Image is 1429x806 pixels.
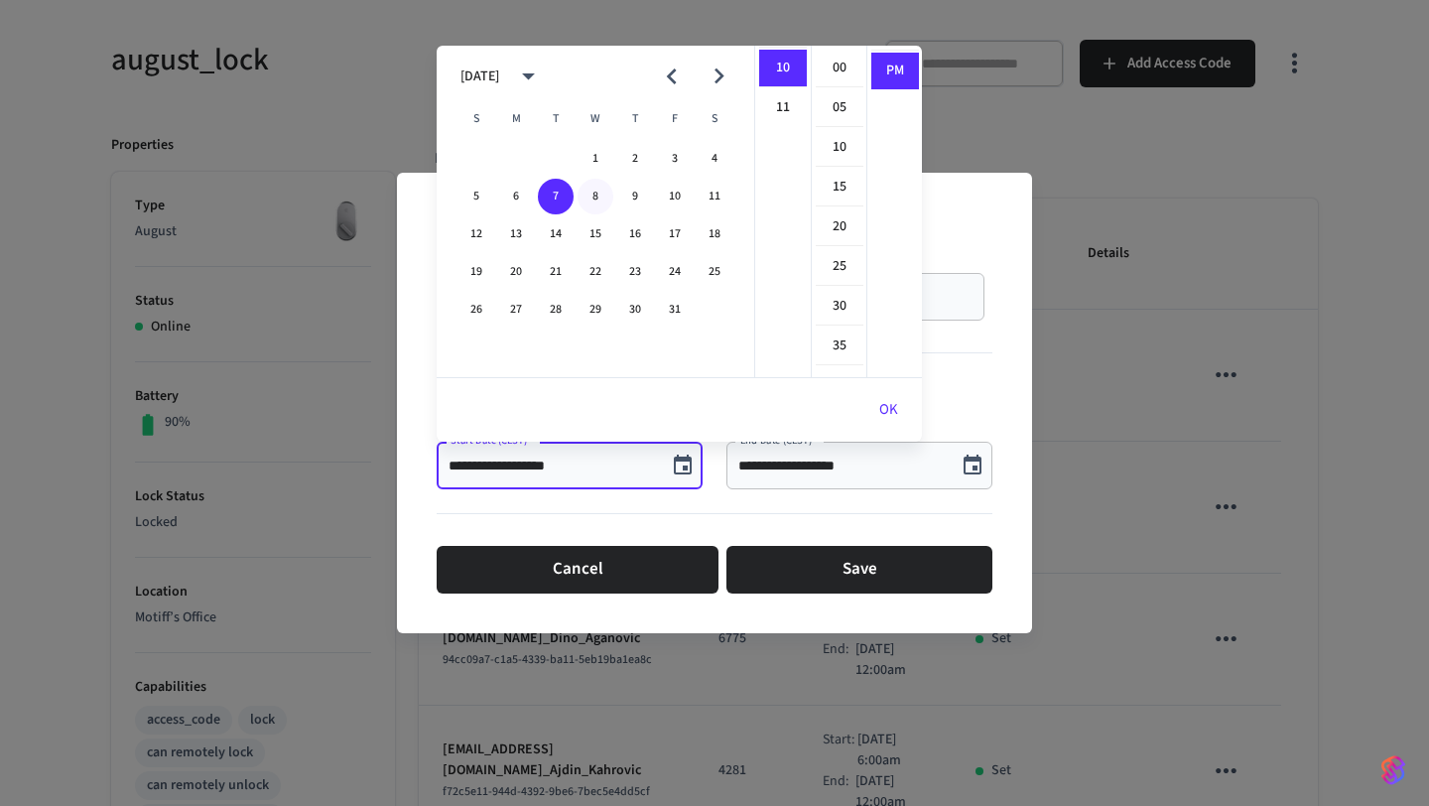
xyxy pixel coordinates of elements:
[657,254,693,290] button: 24
[696,53,742,99] button: Next month
[816,328,863,365] li: 35 minutes
[855,386,922,434] button: OK
[816,208,863,246] li: 20 minutes
[759,50,807,87] li: 10 hours
[657,292,693,328] button: 31
[816,248,863,286] li: 25 minutes
[866,46,922,377] ul: Select meridiem
[617,292,653,328] button: 30
[648,53,695,99] button: Previous month
[498,292,534,328] button: 27
[663,446,703,485] button: Choose date, selected date is Oct 7, 2025
[538,216,574,252] button: 14
[657,179,693,214] button: 10
[816,367,863,405] li: 40 minutes
[759,89,807,126] li: 11 hours
[617,254,653,290] button: 23
[498,254,534,290] button: 20
[816,288,863,326] li: 30 minutes
[578,99,613,139] span: Wednesday
[498,216,534,252] button: 13
[617,141,653,177] button: 2
[697,99,732,139] span: Saturday
[657,216,693,252] button: 17
[437,546,718,594] button: Cancel
[1381,754,1405,786] img: SeamLogoGradient.69752ec5.svg
[578,292,613,328] button: 29
[617,99,653,139] span: Thursday
[816,169,863,206] li: 15 minutes
[458,292,494,328] button: 26
[755,46,811,377] ul: Select hours
[538,254,574,290] button: 21
[505,53,552,99] button: calendar view is open, switch to year view
[458,254,494,290] button: 19
[697,179,732,214] button: 11
[697,216,732,252] button: 18
[578,179,613,214] button: 8
[458,99,494,139] span: Sunday
[657,99,693,139] span: Friday
[697,141,732,177] button: 4
[617,179,653,214] button: 9
[697,254,732,290] button: 25
[811,46,866,377] ul: Select minutes
[498,179,534,214] button: 6
[538,292,574,328] button: 28
[657,141,693,177] button: 3
[538,179,574,214] button: 7
[498,99,534,139] span: Monday
[458,179,494,214] button: 5
[578,141,613,177] button: 1
[953,446,992,485] button: Choose date, selected date is Oct 7, 2025
[578,216,613,252] button: 15
[816,50,863,87] li: 0 minutes
[578,254,613,290] button: 22
[726,546,992,594] button: Save
[617,216,653,252] button: 16
[460,67,499,87] div: [DATE]
[816,89,863,127] li: 5 minutes
[538,99,574,139] span: Tuesday
[816,129,863,167] li: 10 minutes
[871,53,919,89] li: PM
[458,216,494,252] button: 12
